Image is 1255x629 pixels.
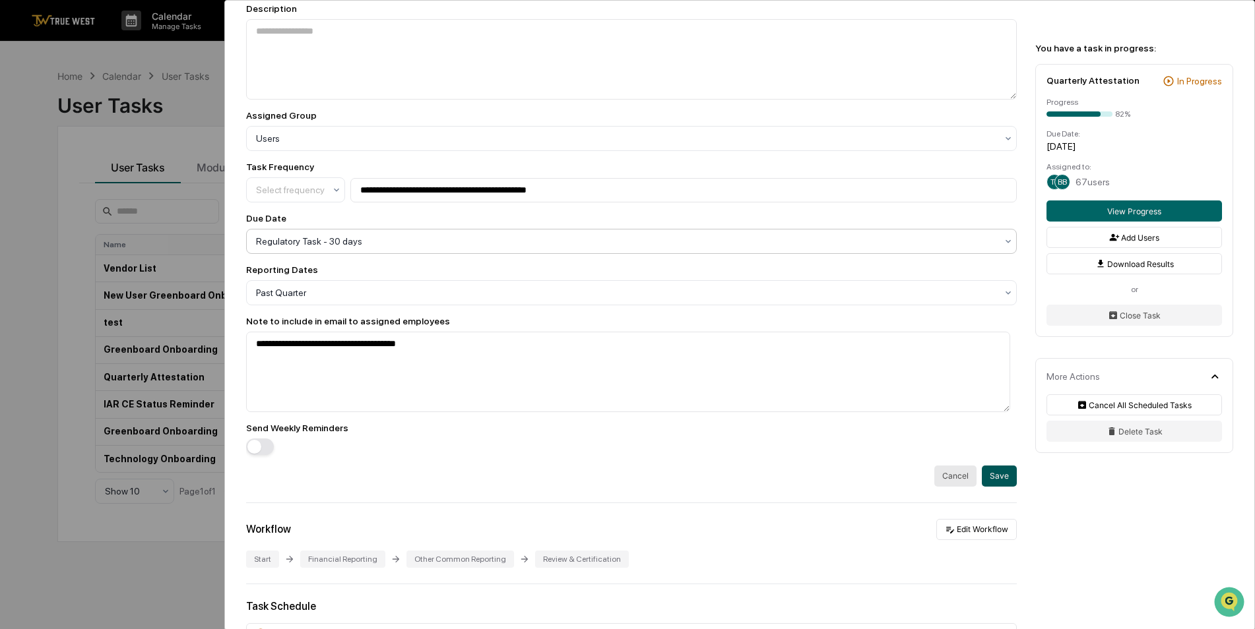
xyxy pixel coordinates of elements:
[1046,141,1222,152] div: [DATE]
[224,105,240,121] button: Start new chat
[13,193,24,203] div: 🔎
[246,423,1017,433] div: Send Weekly Reminders
[535,551,629,568] div: Review & Certification
[1046,253,1222,274] button: Download Results
[1046,371,1100,382] div: More Actions
[1046,285,1222,294] div: or
[1046,227,1222,248] button: Add Users
[93,223,160,233] a: Powered byPylon
[1046,394,1222,415] button: Cancel All Scheduled Tasks
[246,523,291,535] div: Workflow
[13,167,24,178] div: 🖐️
[8,161,90,185] a: 🖐️Preclearance
[8,186,88,210] a: 🔎Data Lookup
[300,551,385,568] div: Financial Reporting
[109,166,164,179] span: Attestations
[406,551,514,568] div: Other Common Reporting
[96,167,106,178] div: 🗄️
[1213,585,1248,621] iframe: Open customer support
[246,3,1017,14] div: Description
[936,519,1017,540] button: Edit Workflow
[1046,129,1222,138] div: Due Date:
[26,166,85,179] span: Preclearance
[246,162,314,172] div: Task Frequency
[982,465,1017,487] button: Save
[45,114,167,125] div: We're available if you need us!
[1050,177,1059,187] span: TJ
[1115,109,1130,119] div: 82%
[1058,177,1067,187] span: BB
[45,101,216,114] div: Start new chat
[1177,76,1222,86] div: In Progress
[1076,177,1110,187] span: 67 users
[90,161,169,185] a: 🗄️Attestations
[246,264,1017,275] div: Reporting Dates
[13,28,240,49] p: How can we help?
[1046,200,1222,222] button: View Progress
[1035,43,1233,53] div: You have a task in progress:
[246,551,279,568] div: Start
[246,213,1017,224] div: Due Date
[1046,98,1222,107] div: Progress
[246,600,1017,613] div: Task Schedule
[246,110,1017,121] div: Assigned Group
[131,224,160,233] span: Pylon
[1046,162,1222,171] div: Assigned to:
[246,316,1017,326] div: Note to include in email to assigned employees
[1046,305,1222,326] button: Close Task
[26,191,83,204] span: Data Lookup
[13,101,37,125] img: 1746055101610-c473b297-6a78-478c-a979-82029cc54cd1
[1046,75,1140,86] div: Quarterly Attestation
[934,465,977,487] button: Cancel
[1046,421,1222,442] button: Delete Task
